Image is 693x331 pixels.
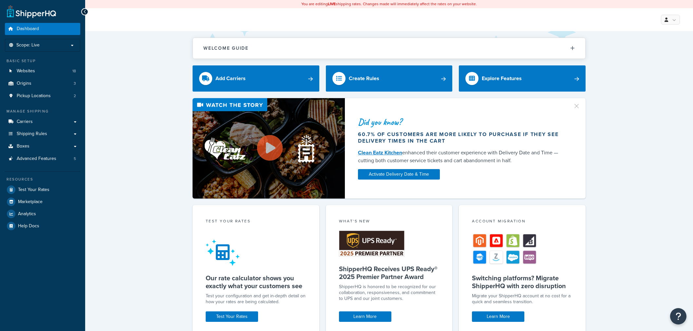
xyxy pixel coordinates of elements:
[17,26,39,32] span: Dashboard
[5,109,80,114] div: Manage Shipping
[5,58,80,64] div: Basic Setup
[215,74,246,83] div: Add Carriers
[472,311,524,322] a: Learn More
[5,23,80,35] a: Dashboard
[74,93,76,99] span: 2
[18,211,36,217] span: Analytics
[472,293,572,305] div: Migrate your ShipperHQ account at no cost for a quick and seamless transition.
[5,140,80,152] a: Boxes
[459,65,586,92] a: Explore Features
[482,74,522,83] div: Explore Features
[5,116,80,128] a: Carriers
[5,196,80,208] a: Marketplace
[358,169,440,180] a: Activate Delivery Date & Time
[339,311,391,322] a: Learn More
[16,43,40,48] span: Scope: Live
[5,153,80,165] a: Advanced Features5
[358,131,565,144] div: 60.7% of customers are more likely to purchase if they see delivery times in the cart
[5,220,80,232] a: Help Docs
[18,187,49,193] span: Test Your Rates
[18,199,43,205] span: Marketplace
[670,308,686,324] button: Open Resource Center
[5,208,80,220] a: Analytics
[5,90,80,102] a: Pickup Locations2
[17,93,51,99] span: Pickup Locations
[326,65,453,92] a: Create Rules
[203,46,249,51] h2: Welcome Guide
[206,293,306,305] div: Test your configuration and get in-depth detail on how your rates are being calculated.
[358,117,565,127] div: Did you know?
[5,78,80,90] li: Origins
[5,153,80,165] li: Advanced Features
[17,144,29,149] span: Boxes
[206,311,258,322] a: Test Your Rates
[339,218,440,226] div: What's New
[358,149,565,165] div: enhanced their customer experience with Delivery Date and Time — cutting both customer service ti...
[17,119,33,125] span: Carriers
[339,265,440,281] h5: ShipperHQ Receives UPS Ready® 2025 Premier Partner Award
[5,65,80,77] li: Websites
[472,218,572,226] div: Account Migration
[5,90,80,102] li: Pickup Locations
[72,68,76,74] span: 18
[193,98,345,199] img: Video thumbnail
[472,274,572,290] h5: Switching platforms? Migrate ShipperHQ with zero disruption
[5,184,80,196] a: Test Your Rates
[17,81,31,86] span: Origins
[17,68,35,74] span: Websites
[358,149,402,156] a: Clean Eatz Kitchen
[206,274,306,290] h5: Our rate calculator shows you exactly what your customers see
[74,156,76,162] span: 5
[18,223,39,229] span: Help Docs
[5,177,80,182] div: Resources
[74,81,76,86] span: 3
[5,78,80,90] a: Origins3
[339,284,440,302] p: ShipperHQ is honored to be recognized for our collaboration, responsiveness, and commitment to UP...
[193,65,319,92] a: Add Carriers
[5,65,80,77] a: Websites18
[193,38,585,59] button: Welcome Guide
[328,1,336,7] b: LIVE
[206,218,306,226] div: Test your rates
[349,74,379,83] div: Create Rules
[17,156,56,162] span: Advanced Features
[5,128,80,140] a: Shipping Rules
[17,131,47,137] span: Shipping Rules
